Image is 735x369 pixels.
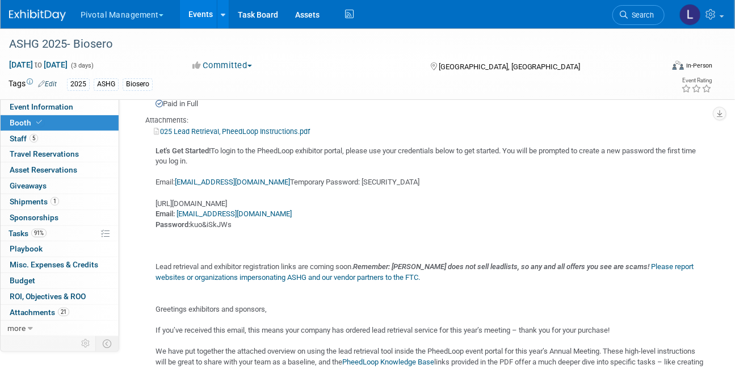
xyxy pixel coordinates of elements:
span: Sponsorships [10,213,58,222]
td: Personalize Event Tab Strip [76,336,96,351]
a: 025 Lead Retrieval, PheedLoop Instructions.pdf [154,127,310,136]
td: Tags [9,78,57,91]
a: [EMAIL_ADDRESS][DOMAIN_NAME] [175,178,290,186]
a: Shipments1 [1,194,119,209]
span: more [7,324,26,333]
a: Misc. Expenses & Credits [1,257,119,272]
a: Staff5 [1,131,119,146]
div: In-Person [686,61,712,70]
div: Attachments: [145,115,704,125]
img: Format-Inperson.png [673,61,684,70]
span: Event Information [10,102,73,111]
div: Biosero [123,78,153,90]
span: [DATE] [DATE] [9,60,68,70]
button: Committed [189,60,257,72]
div: Event Format [609,59,712,76]
div: Paid in Full [156,99,704,110]
span: Misc. Expenses & Credits [10,260,98,269]
span: Shipments [10,197,59,206]
b: Let's Get Started! [156,146,211,155]
a: Giveaways [1,178,119,194]
a: Please report websites or organizations impersonating ASHG and our vendor partners to the FTC. [156,262,694,282]
div: 2025 [67,78,90,90]
div: ASHG [94,78,119,90]
img: ExhibitDay [9,10,66,21]
div: ASHG 2025- Biosero [5,34,652,54]
a: more [1,321,119,336]
a: PheedLoop Knowledge Base [342,358,434,366]
a: Tasks91% [1,226,119,241]
span: Staff [10,134,38,143]
i: Booth reservation complete [36,119,42,125]
a: Booth [1,115,119,131]
a: [EMAIL_ADDRESS][DOMAIN_NAME] [177,209,292,218]
span: Giveaways [10,181,47,190]
span: [GEOGRAPHIC_DATA], [GEOGRAPHIC_DATA] [439,62,581,71]
span: Booth [10,118,44,127]
span: Attachments [10,308,69,317]
span: 21 [58,308,69,316]
i: Remember: [PERSON_NAME] does not sell leadlists, so any and all offers you see are scams! [353,262,649,271]
a: Budget [1,273,119,288]
a: Travel Reservations [1,146,119,162]
td: Toggle Event Tabs [96,336,119,351]
a: ROI, Objectives & ROO [1,289,119,304]
span: Tasks [9,229,47,238]
span: 91% [31,229,47,237]
div: Event Rating [681,78,712,83]
b: Email: [156,209,175,218]
span: ROI, Objectives & ROO [10,292,86,301]
span: Travel Reservations [10,149,79,158]
span: 5 [30,134,38,142]
span: Budget [10,276,35,285]
a: Event Information [1,99,119,115]
span: Playbook [10,244,43,253]
b: Password: [156,220,190,229]
a: Search [612,5,665,25]
span: 1 [51,197,59,206]
a: Edit [38,80,57,88]
a: Attachments21 [1,305,119,320]
span: (3 days) [70,62,94,69]
span: Search [628,11,654,19]
img: Leslie Pelton [679,4,701,26]
span: Asset Reservations [10,165,77,174]
a: Asset Reservations [1,162,119,178]
a: Sponsorships [1,210,119,225]
a: Playbook [1,241,119,257]
span: to [33,60,44,69]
